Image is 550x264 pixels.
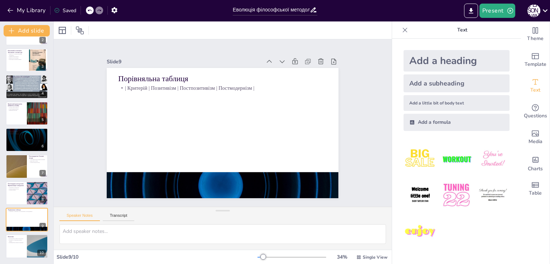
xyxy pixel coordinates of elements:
[29,159,46,161] p: Скептицизм щодо великих наративів
[440,179,473,212] img: 5.jpeg
[54,7,76,14] div: Saved
[8,188,25,190] p: Деконструкція як метод
[8,235,25,238] p: Висновки
[127,8,241,194] p: Порівняльна таблиця
[524,112,547,120] span: Questions
[39,90,46,97] div: 4
[8,57,27,59] p: Відмова від метафізики
[404,142,437,176] img: 1.jpeg
[8,239,25,242] p: Переваги та обмеження кожного підходу
[39,196,46,203] div: 8
[8,103,25,107] p: Критичний раціоналізм [PERSON_NAME]
[8,108,25,110] p: Спростування як метод
[8,129,46,131] p: Постпозитивізм: Кун і парадигми
[8,131,46,132] p: Концепція парадигми
[521,176,550,202] div: Add a table
[37,250,46,256] div: 10
[530,86,540,94] span: Text
[525,60,546,68] span: Template
[521,73,550,99] div: Add text boxes
[6,234,48,258] div: 10
[8,242,25,243] p: Інтеграція філософських концепцій
[29,155,46,159] p: Постмодернізм: Основні засади
[39,37,46,43] div: 2
[8,53,27,56] p: [PERSON_NAME] як засновник позитивізму
[527,4,540,18] button: Д [PERSON_NAME]
[476,142,510,176] img: 3.jpeg
[39,170,46,176] div: 7
[476,179,510,212] img: 6.jpeg
[464,4,478,18] button: Export to PowerPoint
[404,95,510,111] div: Add a little bit of body text
[8,189,25,191] p: Локальні знання
[8,211,46,212] p: | Критерій | Позитивізм | Постпозитивізм | Постмодернізм |
[521,99,550,124] div: Get real-time input from your audience
[404,74,510,92] div: Add a subheading
[6,75,48,98] div: 4
[39,143,46,150] div: 6
[57,254,257,260] div: Slide 9 / 10
[8,79,46,80] p: Аналіз мови науки
[8,187,25,188] p: Плюралізм у методології
[103,213,135,221] button: Transcript
[404,114,510,131] div: Add a formula
[529,138,542,146] span: Media
[233,5,310,15] input: Insert title
[6,155,48,178] div: 7
[521,150,550,176] div: Add charts and graphs
[8,107,25,108] p: Принцип фальсифікації
[6,181,48,205] div: 8
[6,128,48,152] div: 6
[76,26,84,35] span: Position
[527,4,540,17] div: Д [PERSON_NAME]
[8,78,46,79] p: Принцип верифікації
[8,109,25,111] p: Відкидання індукції
[8,56,27,58] p: Єдиний метод пізнання
[39,223,46,229] div: 9
[404,215,437,248] img: 7.jpeg
[521,124,550,150] div: Add images, graphics, shapes or video
[137,14,248,197] p: | Критерій | Позитивізм | Постпозитивізм | Постмодернізм |
[8,59,27,60] p: Орієнтація на емпіричні факти
[39,63,46,70] div: 3
[29,161,46,162] p: Відносність істини
[521,47,550,73] div: Add ready made slides
[6,102,48,125] div: 5
[8,50,27,54] p: Класичний позитивізм: Засновник і основні ідеї
[59,213,100,221] button: Speaker Notes
[404,50,510,72] div: Add a heading
[528,165,543,173] span: Charts
[8,133,46,135] p: Неспівмірність парадигм
[8,238,25,239] p: Еволюція філософської методології
[29,162,46,163] p: Деконструкція як метод
[8,80,46,82] p: Осмислені та безглузді твердження
[521,21,550,47] div: Change the overall theme
[8,209,46,211] p: Порівняльна таблиця
[8,183,25,187] p: Постмодерна методологія: Фрагментація і плюралізм
[6,48,48,72] div: 3
[479,4,515,18] button: Present
[5,5,49,16] button: My Library
[363,254,387,260] span: Single View
[6,208,48,231] div: 9
[8,76,46,78] p: Логічний позитивізм: Розвиток ідей
[411,21,514,39] p: Text
[57,25,68,36] div: Layout
[39,117,46,123] div: 5
[527,35,544,43] span: Theme
[4,25,50,36] button: Add slide
[404,179,437,212] img: 4.jpeg
[440,142,473,176] img: 2.jpeg
[529,189,542,197] span: Table
[108,57,192,194] div: Slide 9
[8,132,46,133] p: Наукові революції
[333,254,351,260] div: 34 %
